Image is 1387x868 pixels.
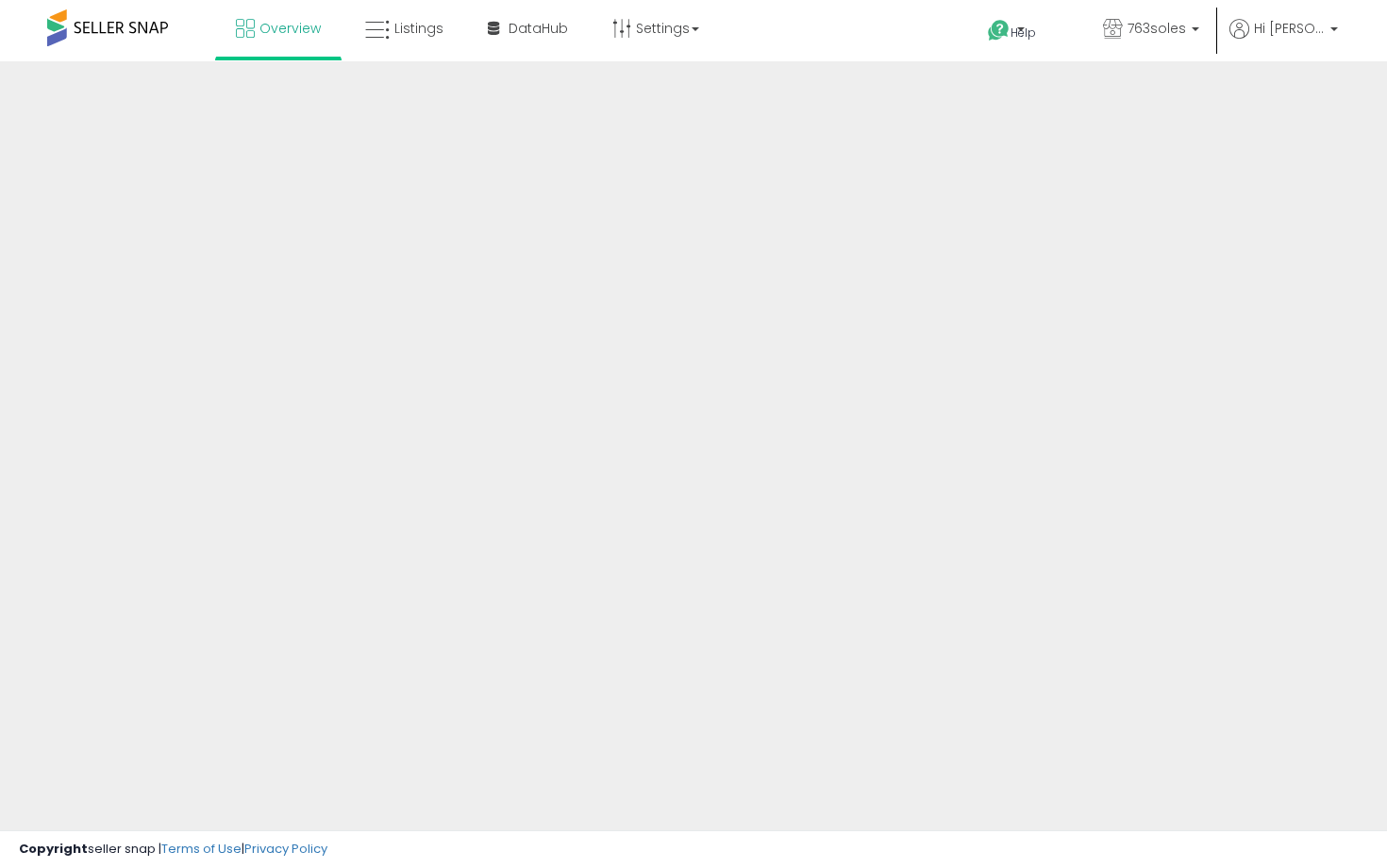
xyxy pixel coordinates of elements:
a: Hi [PERSON_NAME] [1229,19,1338,61]
span: 763soles [1128,19,1186,38]
div: seller snap | | [19,841,327,859]
span: Help [1011,25,1036,41]
span: Listings [394,19,443,38]
a: Terms of Use [161,840,242,858]
a: Privacy Policy [244,840,327,858]
span: Overview [259,19,321,38]
strong: Copyright [19,840,88,858]
span: DataHub [509,19,568,38]
span: Hi [PERSON_NAME] [1254,19,1325,38]
a: Help [973,5,1073,61]
i: Get Help [987,19,1011,42]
